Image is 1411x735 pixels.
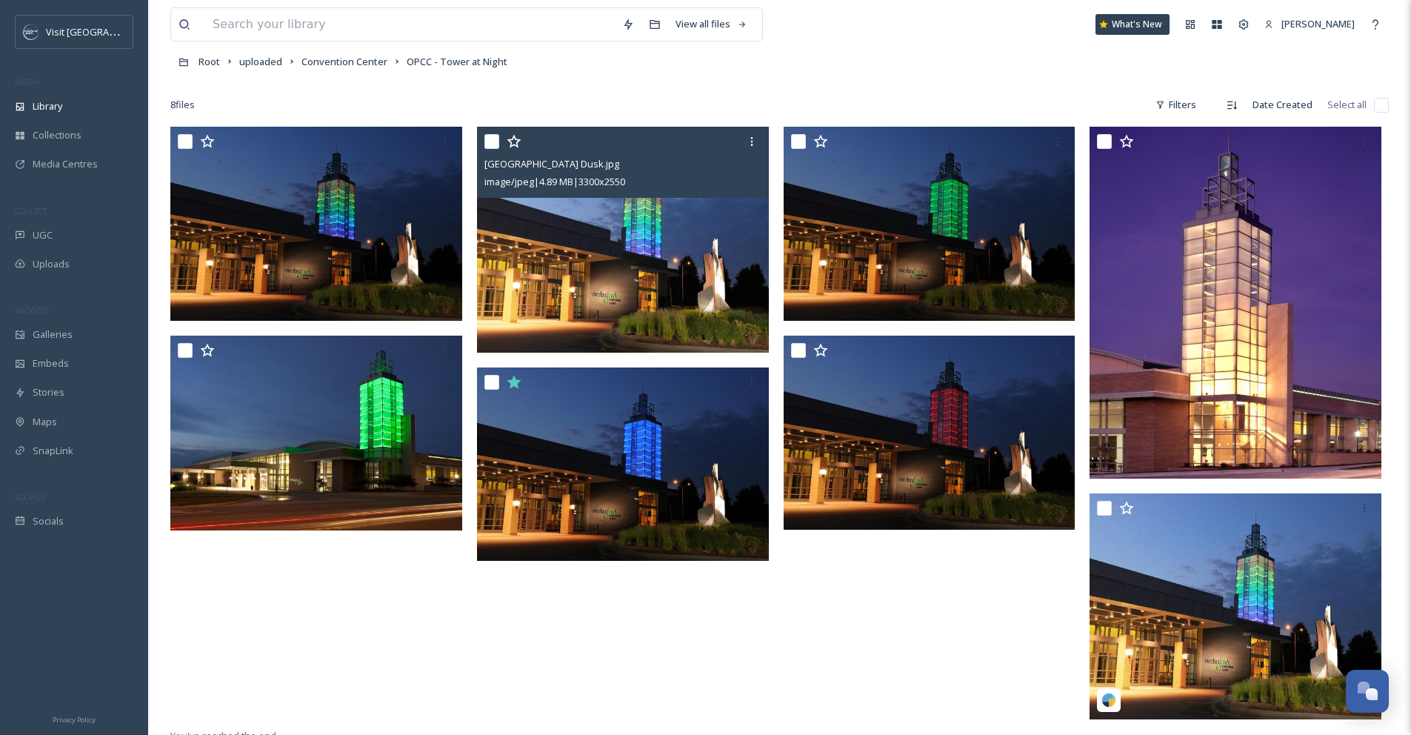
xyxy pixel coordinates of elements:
img: OPCC_20exterior_20shot_20Rainbow-sm.jpg [170,127,462,321]
img: Overland Park Convention Center_Exterior.jpg [784,127,1075,321]
span: Privacy Policy [53,715,96,725]
span: Maps [33,415,57,429]
span: 8 file s [170,98,195,112]
span: [GEOGRAPHIC_DATA] Dusk.jpg [484,157,619,170]
span: WIDGETS [15,305,49,316]
a: Root [199,53,220,70]
span: Media Centres [33,157,98,171]
img: OverlandPark_ConventionCenter_2012.JPG [170,336,462,531]
span: Stories [33,385,64,399]
img: Tower Night.tif [1090,127,1381,479]
span: [PERSON_NAME] [1281,17,1355,30]
a: [PERSON_NAME] [1257,10,1362,39]
span: Collections [33,128,81,142]
img: snapsea-logo.png [1101,693,1116,708]
span: Convention Center [301,55,387,68]
span: Root [199,55,220,68]
span: Visit [GEOGRAPHIC_DATA] [46,24,161,39]
span: Uploads [33,257,70,271]
span: COLLECT [15,205,47,216]
div: Filters [1148,90,1204,119]
a: uploaded [239,53,282,70]
img: OPCC%20exterior%20shot%20Red-sm.jpg [784,336,1075,530]
button: Open Chat [1346,670,1389,713]
img: visitoverlandpark_06162025_2c107071-1984-0af3-b35d-454f085c83b9.jpg [1090,493,1381,719]
span: Library [33,99,62,113]
span: UGC [33,228,53,242]
span: MEDIA [15,76,41,87]
img: Overland Park Convention Center Dusk.jpg [477,127,769,353]
span: Embeds [33,356,69,370]
span: image/jpeg | 4.89 MB | 3300 x 2550 [484,175,625,188]
div: Date Created [1245,90,1320,119]
span: uploaded [239,55,282,68]
input: Search your library [205,8,615,41]
img: OPCC_20exterior_20shot_20Blue-sm.jpg [477,367,769,562]
a: Convention Center [301,53,387,70]
a: OPCC - Tower at Night [407,53,507,70]
a: View all files [668,10,755,39]
span: Socials [33,514,64,528]
span: SnapLink [33,444,73,458]
a: Privacy Policy [53,710,96,728]
img: c3es6xdrejuflcaqpovn.png [24,24,39,39]
span: OPCC - Tower at Night [407,55,507,68]
span: Galleries [33,327,73,342]
a: What's New [1095,14,1170,35]
span: Select all [1327,98,1367,112]
span: SOCIALS [15,491,44,502]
